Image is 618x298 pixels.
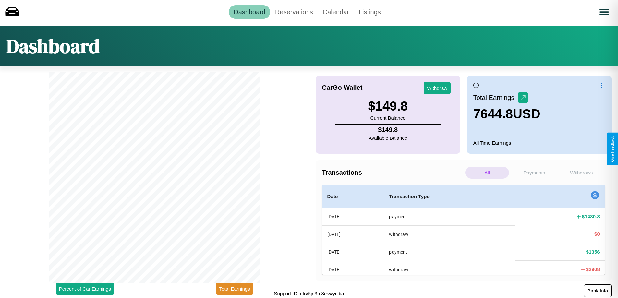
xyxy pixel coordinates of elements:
button: Percent of Car Earnings [56,283,114,295]
h4: $ 1480.8 [582,213,600,220]
th: [DATE] [322,243,384,261]
th: withdraw [384,261,515,278]
p: Payments [512,167,556,179]
div: Give Feedback [610,136,615,162]
a: Listings [354,5,386,19]
a: Dashboard [229,5,270,19]
th: [DATE] [322,261,384,278]
h3: 7644.8 USD [473,107,540,121]
h4: Transactions [322,169,464,176]
button: Open menu [595,3,613,21]
h4: $ 2908 [586,266,600,273]
a: Reservations [270,5,318,19]
button: Bank Info [584,284,612,297]
h4: $ 149.8 [369,126,407,134]
p: Withdraws [560,167,603,179]
h4: CarGo Wallet [322,84,363,91]
th: payment [384,208,515,226]
a: Calendar [318,5,354,19]
p: Available Balance [369,134,407,142]
h3: $ 149.8 [368,99,407,113]
button: Withdraw [424,82,451,94]
h4: $ 1356 [586,248,600,255]
button: Total Earnings [216,283,253,295]
h4: Date [327,193,379,200]
p: Support ID: mfrv5jrj3m8eswycdia [274,289,344,298]
h4: Transaction Type [389,193,510,200]
p: All Time Earnings [473,138,605,147]
th: withdraw [384,225,515,243]
p: All [465,167,509,179]
h1: Dashboard [6,33,100,59]
h4: $ 0 [594,231,600,237]
th: [DATE] [322,225,384,243]
p: Current Balance [368,113,407,122]
th: payment [384,243,515,261]
th: [DATE] [322,208,384,226]
p: Total Earnings [473,92,518,103]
